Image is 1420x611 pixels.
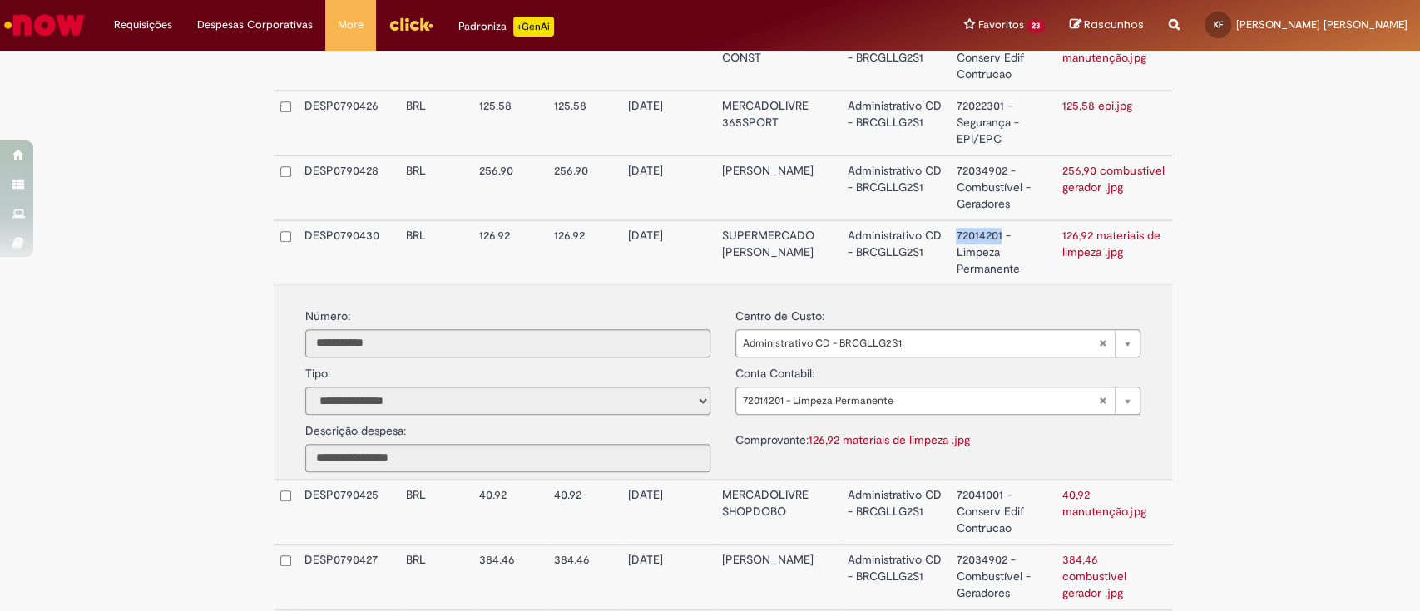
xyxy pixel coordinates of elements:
td: Administrativo CD - BRCGLLG2S1 [841,91,949,155]
span: 72014201 - Limpeza Permanente [743,387,1098,414]
td: 40.92 [473,480,547,544]
td: 125.58 [547,91,621,155]
td: [DATE] [621,155,715,220]
td: BRL [399,26,473,91]
a: Administrativo CD - BRCGLLG2S1Limpar campo centro_de_custo [735,329,1140,357]
td: 72041001 - Conserv Edif Contrucao [949,26,1056,91]
td: 1799.71 [547,26,621,91]
span: Despesas Corporativas [197,17,313,33]
td: 126.92 [547,220,621,284]
div: Padroniza [458,17,554,37]
a: 72014201 - Limpeza PermanenteLimpar campo conta_contabil [735,387,1140,415]
span: Rascunhos [1084,17,1144,32]
td: 72041001 - Conserv Edif Contrucao [949,480,1056,544]
span: 23 [1027,19,1045,33]
td: BRL [399,544,473,609]
label: Tipo: [305,357,330,382]
td: 72034902 - Combustível - Geradores [949,544,1056,609]
label: Conta Contabil: [735,357,814,382]
td: 384.46 [473,544,547,609]
td: 40.92 [547,480,621,544]
span: More [338,17,364,33]
td: Administrativo CD - BRCGLLG2S1 [841,26,949,91]
abbr: Limpar campo conta_contabil [1090,387,1115,414]
td: 384.46 [547,544,621,609]
label: Centro de Custo: [735,300,824,325]
td: SUPERMERCADO [PERSON_NAME] [715,220,841,284]
span: Favoritos [977,17,1023,33]
td: [DATE] [621,480,715,544]
td: BRL [399,220,473,284]
td: 256.90 [547,155,621,220]
td: 125.58 [473,91,547,155]
td: 126,92 materiais de limpeza .jpg [1056,220,1171,284]
a: 125,58 epi.jpg [1062,98,1132,113]
div: Comprovante: [735,424,1140,449]
td: Administrativo CD - BRCGLLG2S1 [841,155,949,220]
td: BRL [399,155,473,220]
td: DESP0790427 [298,544,399,609]
td: [DATE] [621,220,715,284]
span: KF [1214,19,1223,30]
td: 384,46 combustivel gerador .jpg [1056,544,1171,609]
a: 40,92 manutenção.jpg [1062,487,1145,519]
img: ServiceNow [2,8,87,42]
td: [DATE] [621,26,715,91]
p: +GenAi [513,17,554,37]
td: DESP0790425 [298,480,399,544]
td: [PERSON_NAME] [715,155,841,220]
span: Administrativo CD - BRCGLLG2S1 [743,330,1098,357]
a: 126,92 materiais de limpeza .jpg [1062,228,1160,259]
td: DESP0790426 [298,91,399,155]
td: BRL [399,480,473,544]
td: 126.92 [473,220,547,284]
td: 40,92 manutenção.jpg [1056,480,1171,544]
td: [PERSON_NAME] [715,544,841,609]
td: 1799,71 manutenção.jpg [1056,26,1171,91]
label: Número: [305,308,350,325]
td: 72014201 - Limpeza Permanente [949,220,1056,284]
a: 256,90 combustivel gerador .jpg [1062,163,1164,195]
label: Descrição despesa: [305,423,406,440]
td: Administrativo CD - BRCGLLG2S1 [841,480,949,544]
a: 384,46 combustivel gerador .jpg [1062,552,1126,600]
td: DESP0790430 [298,220,399,284]
td: [PERSON_NAME] DE CONST [715,26,841,91]
td: DESP0790428 [298,155,399,220]
span: [PERSON_NAME] [PERSON_NAME] [1236,17,1408,32]
td: MERCADOLIVRE 365SPORT [715,91,841,155]
td: 72022301 - Segurança - EPI/EPC [949,91,1056,155]
a: Rascunhos [1070,17,1144,33]
td: MERCADOLIVRE SHOPDOBO [715,480,841,544]
img: click_logo_yellow_360x200.png [388,12,433,37]
td: DESP0790432 [298,26,399,91]
td: [DATE] [621,544,715,609]
a: 126,92 materiais de limpeza .jpg [809,432,970,447]
td: 256,90 combustivel gerador .jpg [1056,155,1171,220]
abbr: Limpar campo centro_de_custo [1090,330,1115,357]
td: Administrativo CD - BRCGLLG2S1 [841,544,949,609]
td: 256.90 [473,155,547,220]
td: 72034902 - Combustível - Geradores [949,155,1056,220]
td: 125,58 epi.jpg [1056,91,1171,155]
td: Administrativo CD - BRCGLLG2S1 [841,220,949,284]
td: [DATE] [621,91,715,155]
span: Requisições [114,17,172,33]
td: BRL [399,91,473,155]
td: 1799.71 [473,26,547,91]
